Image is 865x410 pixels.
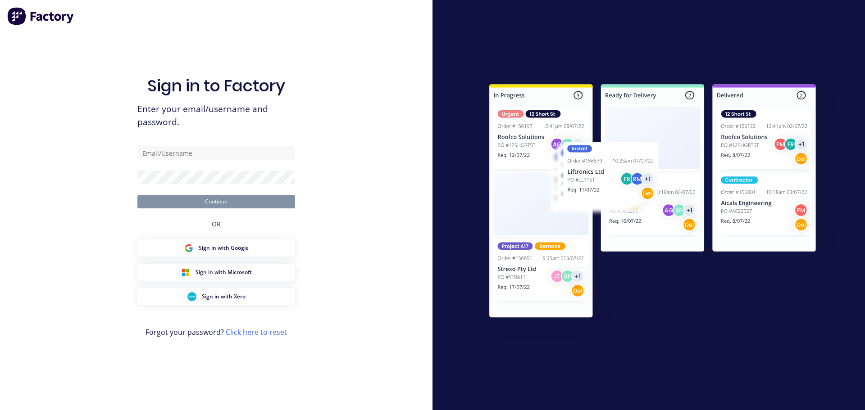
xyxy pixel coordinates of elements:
[196,268,252,276] span: Sign in with Microsoft
[147,76,285,95] h1: Sign in to Factory
[469,66,836,339] img: Sign in
[137,103,295,129] span: Enter your email/username and password.
[226,327,287,337] a: Click here to reset
[202,293,246,301] span: Sign in with Xero
[187,292,196,301] img: Xero Sign in
[146,327,287,338] span: Forgot your password?
[137,146,295,160] input: Email/Username
[184,243,193,252] img: Google Sign in
[212,208,221,239] div: OR
[137,288,295,305] button: Xero Sign inSign in with Xero
[137,264,295,281] button: Microsoft Sign inSign in with Microsoft
[199,244,249,252] span: Sign in with Google
[181,268,190,277] img: Microsoft Sign in
[137,239,295,257] button: Google Sign inSign in with Google
[7,7,75,25] img: Factory
[137,195,295,208] button: Continue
